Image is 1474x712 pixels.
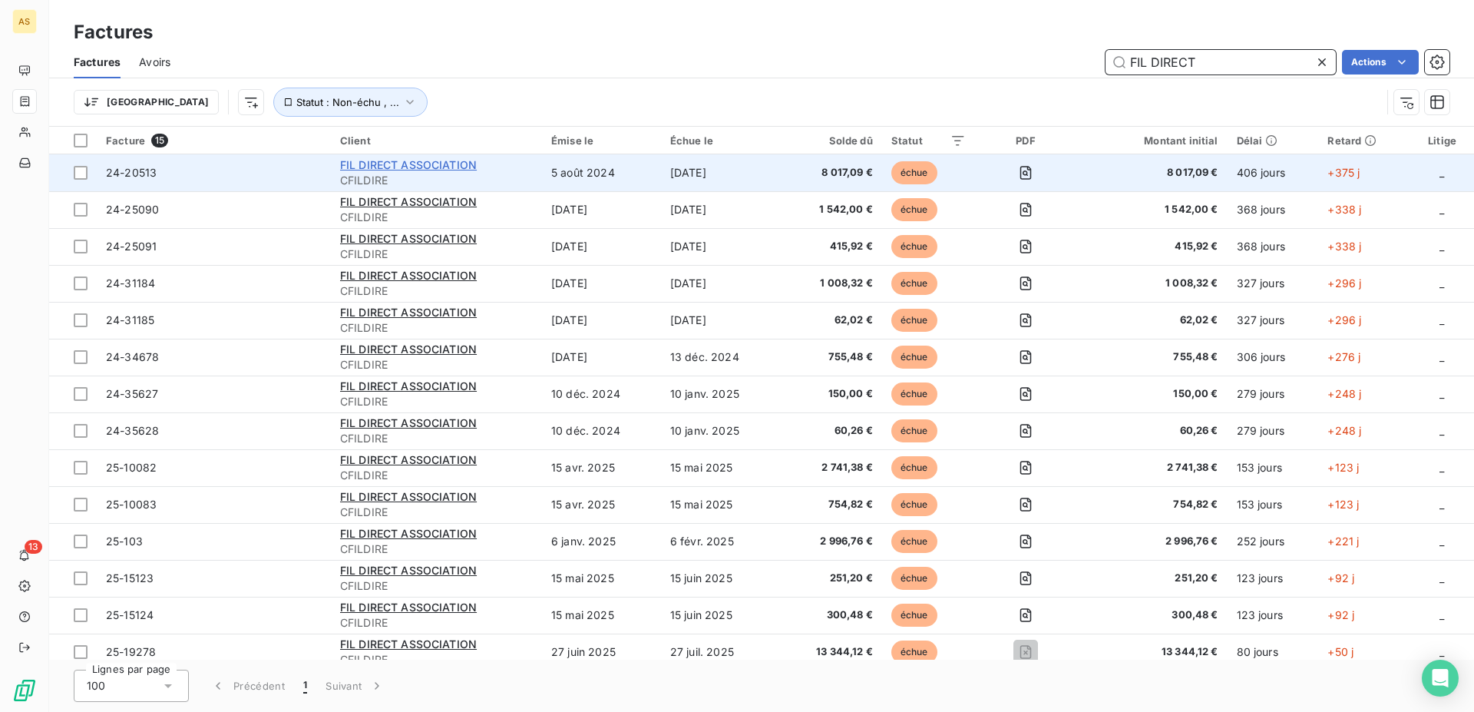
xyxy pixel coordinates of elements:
[661,154,780,191] td: [DATE]
[1327,461,1359,474] span: +123 j
[1439,498,1444,511] span: _
[1086,460,1218,475] span: 2 741,38 €
[661,597,780,634] td: 15 juin 2025
[1086,497,1218,512] span: 754,82 €
[891,604,937,627] span: échue
[340,394,533,409] span: CFILDIRE
[106,498,157,511] span: 25-10083
[106,461,157,474] span: 25-10082
[661,228,780,265] td: [DATE]
[1086,571,1218,586] span: 251,20 €
[340,601,477,614] span: FIL DIRECT ASSOCIATION
[1327,313,1361,326] span: +296 j
[1439,461,1444,474] span: _
[25,540,42,554] span: 13
[789,644,873,660] span: 13 344,12 €
[1086,239,1218,254] span: 415,92 €
[340,453,477,466] span: FIL DIRECT ASSOCIATION
[789,460,873,475] span: 2 741,38 €
[340,195,477,208] span: FIL DIRECT ASSOCIATION
[106,645,156,658] span: 25-19278
[789,165,873,180] span: 8 017,09 €
[789,313,873,328] span: 62,02 €
[661,339,780,376] td: 13 déc. 2024
[891,530,937,553] span: échue
[891,309,937,332] span: échue
[1086,313,1218,328] span: 62,02 €
[106,350,159,363] span: 24-34678
[1439,535,1444,548] span: _
[1228,339,1319,376] td: 306 jours
[661,376,780,412] td: 10 janv. 2025
[340,379,477,392] span: FIL DIRECT ASSOCIATION
[661,191,780,228] td: [DATE]
[1228,523,1319,560] td: 252 jours
[1228,228,1319,265] td: 368 jours
[891,235,937,258] span: échue
[340,210,533,225] span: CFILDIRE
[661,560,780,597] td: 15 juin 2025
[1086,386,1218,402] span: 150,00 €
[891,161,937,184] span: échue
[1228,597,1319,634] td: 123 jours
[340,637,477,651] span: FIL DIRECT ASSOCIATION
[891,567,937,590] span: échue
[340,232,477,245] span: FIL DIRECT ASSOCIATION
[1327,203,1361,216] span: +338 j
[106,166,157,179] span: 24-20513
[789,386,873,402] span: 150,00 €
[1342,50,1419,75] button: Actions
[340,173,533,188] span: CFILDIRE
[661,449,780,486] td: 15 mai 2025
[661,523,780,560] td: 6 févr. 2025
[1327,166,1360,179] span: +375 j
[1327,240,1361,253] span: +338 j
[891,419,937,442] span: échue
[542,412,661,449] td: 10 déc. 2024
[1228,191,1319,228] td: 368 jours
[891,198,937,221] span: échue
[106,240,157,253] span: 24-25091
[1439,608,1444,621] span: _
[340,320,533,336] span: CFILDIRE
[1439,313,1444,326] span: _
[542,486,661,523] td: 15 avr. 2025
[1439,203,1444,216] span: _
[542,302,661,339] td: [DATE]
[106,571,154,585] span: 25-15123
[1327,424,1361,437] span: +248 j
[1327,387,1361,400] span: +248 j
[106,608,154,621] span: 25-15124
[661,412,780,449] td: 10 janv. 2025
[661,634,780,671] td: 27 juil. 2025
[789,276,873,291] span: 1 008,32 €
[74,55,121,70] span: Factures
[1327,608,1354,621] span: +92 j
[542,376,661,412] td: 10 déc. 2024
[340,343,477,356] span: FIL DIRECT ASSOCIATION
[340,416,477,429] span: FIL DIRECT ASSOCIATION
[1086,202,1218,217] span: 1 542,00 €
[1228,486,1319,523] td: 153 jours
[340,652,533,667] span: CFILDIRE
[1327,277,1361,290] span: +296 j
[789,608,873,623] span: 300,48 €
[106,134,145,147] span: Facture
[340,564,477,577] span: FIL DIRECT ASSOCIATION
[542,560,661,597] td: 15 mai 2025
[984,134,1068,147] div: PDF
[542,191,661,228] td: [DATE]
[12,9,37,34] div: AS
[1228,449,1319,486] td: 153 jours
[551,134,652,147] div: Émise le
[340,158,477,171] span: FIL DIRECT ASSOCIATION
[340,134,533,147] div: Client
[1086,165,1218,180] span: 8 017,09 €
[139,55,170,70] span: Avoirs
[789,349,873,365] span: 755,48 €
[1086,134,1218,147] div: Montant initial
[340,468,533,483] span: CFILDIRE
[789,202,873,217] span: 1 542,00 €
[1086,608,1218,623] span: 300,48 €
[1439,277,1444,290] span: _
